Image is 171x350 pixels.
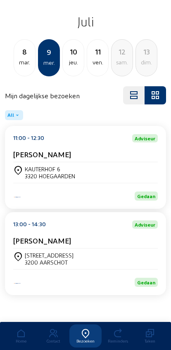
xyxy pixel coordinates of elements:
[137,279,155,285] span: Gedaan
[14,57,35,67] div: mar.
[13,236,71,245] cam-card-title: [PERSON_NAME]
[5,324,37,348] a: Home
[39,58,59,68] div: mer.
[37,324,69,348] a: Contact
[102,338,134,343] div: Reminders
[5,338,37,343] div: Home
[5,11,166,32] h2: Juli
[25,252,74,259] div: [STREET_ADDRESS]
[25,166,75,173] div: KAUTERHOF 6
[37,338,69,343] div: Contact
[134,338,166,343] div: Taken
[63,46,84,57] div: 10
[112,57,133,67] div: sam.
[25,259,74,266] div: 3200 AARSCHOT
[136,57,157,67] div: dim.
[112,46,133,57] div: 12
[13,134,44,142] div: 11:00 - 12:30
[13,220,46,229] div: 13:00 - 14:30
[7,112,14,118] span: All
[13,150,71,158] cam-card-title: [PERSON_NAME]
[87,46,108,57] div: 11
[25,173,75,180] div: 3320 HOEGAARDEN
[13,282,21,284] img: Iso Protect
[102,324,134,348] a: Reminders
[134,324,166,348] a: Taken
[135,136,155,141] span: Adviseur
[14,46,35,57] div: 8
[136,46,157,57] div: 13
[69,338,102,343] div: Bezoeken
[5,92,80,99] h4: Mijn dagelijkse bezoeken
[135,222,155,227] span: Adviseur
[39,46,59,58] div: 9
[13,196,21,198] img: Iso Protect
[69,324,102,348] a: Bezoeken
[87,57,108,67] div: ven.
[137,193,155,199] span: Gedaan
[63,57,84,67] div: jeu.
